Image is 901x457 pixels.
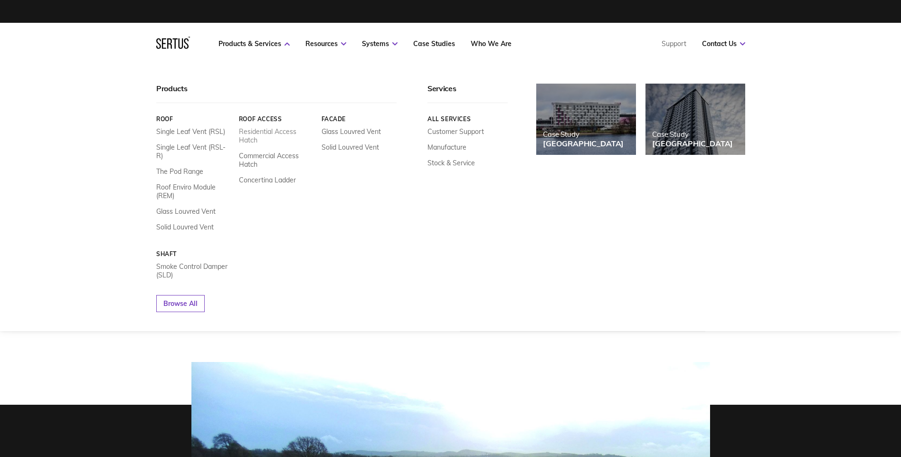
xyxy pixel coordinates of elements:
[702,39,745,48] a: Contact Us
[156,295,205,312] a: Browse All
[238,127,314,144] a: Residential Access Hatch
[652,139,733,148] div: [GEOGRAPHIC_DATA]
[156,127,225,136] a: Single Leaf Vent (RSL)
[238,115,314,123] a: Roof Access
[218,39,290,48] a: Products & Services
[413,39,455,48] a: Case Studies
[645,84,745,155] a: Case Study[GEOGRAPHIC_DATA]
[730,347,901,457] iframe: Chat Widget
[362,39,398,48] a: Systems
[321,115,397,123] a: Facade
[662,39,686,48] a: Support
[427,159,475,167] a: Stock & Service
[543,139,624,148] div: [GEOGRAPHIC_DATA]
[652,130,733,139] div: Case Study
[156,223,214,231] a: Solid Louvred Vent
[321,143,379,152] a: Solid Louvred Vent
[471,39,512,48] a: Who We Are
[156,84,397,103] div: Products
[238,152,314,169] a: Commercial Access Hatch
[156,207,216,216] a: Glass Louvred Vent
[156,115,232,123] a: Roof
[427,115,508,123] a: All services
[321,127,380,136] a: Glass Louvred Vent
[427,84,508,103] div: Services
[156,262,232,279] a: Smoke Control Damper (SLD)
[427,127,484,136] a: Customer Support
[536,84,636,155] a: Case Study[GEOGRAPHIC_DATA]
[427,143,466,152] a: Manufacture
[156,183,232,200] a: Roof Enviro Module (REM)
[543,130,624,139] div: Case Study
[156,167,203,176] a: The Pod Range
[156,250,232,257] a: Shaft
[238,176,295,184] a: Concertina Ladder
[305,39,346,48] a: Resources
[156,143,232,160] a: Single Leaf Vent (RSL-R)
